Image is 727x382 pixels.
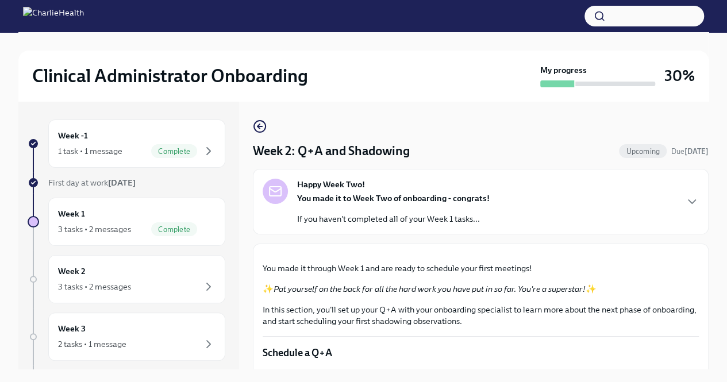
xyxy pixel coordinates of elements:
span: Due [671,147,709,156]
p: You made it through Week 1 and are ready to schedule your first meetings! [263,263,699,274]
a: First day at work[DATE] [28,177,225,188]
h2: Clinical Administrator Onboarding [32,64,308,87]
h3: 30% [664,65,695,86]
h6: Week 3 [58,322,86,335]
strong: You made it to Week Two of onboarding - congrats! [297,193,490,203]
em: Pat yourself on the back for all the hard work you have put in so far. You're a superstar! [274,284,586,294]
span: Complete [151,225,197,234]
h6: Week 2 [58,265,86,277]
div: 3 tasks • 2 messages [58,223,131,235]
img: CharlieHealth [23,7,84,25]
div: 3 tasks • 2 messages [58,281,131,292]
a: Week 32 tasks • 1 message [28,312,225,361]
span: September 8th, 2025 07:00 [671,146,709,157]
a: Week 13 tasks • 2 messagesComplete [28,198,225,246]
strong: Happy Week Two! [297,179,365,190]
p: Schedule a Q+A [263,346,699,360]
strong: [DATE] [108,178,136,188]
h4: Week 2: Q+A and Shadowing [253,142,410,160]
h6: Week 1 [58,207,85,220]
span: First day at work [48,178,136,188]
span: Upcoming [619,147,667,156]
a: Week 23 tasks • 2 messages [28,255,225,303]
strong: My progress [540,64,587,76]
strong: [DATE] [684,147,709,156]
div: 2 tasks • 1 message [58,338,126,350]
a: Week -11 task • 1 messageComplete [28,119,225,168]
p: If you haven't completed all of your Week 1 tasks... [297,213,490,225]
h6: Week -1 [58,129,88,142]
p: ✨ ✨ [263,283,699,295]
p: In this section, you'll set up your Q+A with your onboarding specialist to learn more about the n... [263,304,699,327]
span: Complete [151,147,197,156]
div: 1 task • 1 message [58,145,122,157]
